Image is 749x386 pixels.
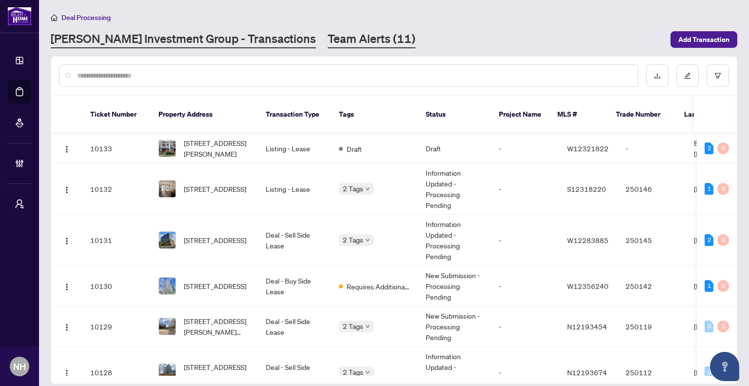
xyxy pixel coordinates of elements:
img: logo [8,7,31,25]
div: 0 [705,366,713,378]
th: Project Name [491,96,550,134]
span: [STREET_ADDRESS][PERSON_NAME] [184,362,250,383]
span: Add Transaction [678,32,729,47]
div: 0 [717,234,729,246]
span: [STREET_ADDRESS] [184,235,246,245]
img: Logo [63,237,71,245]
button: Logo [59,319,75,334]
td: 10133 [82,134,151,163]
span: W12283885 [567,236,609,244]
div: 2 [705,234,713,246]
div: 0 [717,183,729,195]
td: 250145 [618,215,686,266]
span: 2 Tags [343,234,363,245]
th: Transaction Type [258,96,331,134]
td: - [491,134,559,163]
td: 250142 [618,266,686,306]
img: thumbnail-img [159,364,176,381]
td: Listing - Lease [258,134,331,163]
span: user-switch [15,199,24,209]
td: - [618,134,686,163]
td: 10131 [82,215,151,266]
td: - [491,215,559,266]
img: thumbnail-img [159,232,176,248]
span: [STREET_ADDRESS][PERSON_NAME][PERSON_NAME] [184,316,250,337]
button: Add Transaction [670,31,737,48]
button: Logo [59,365,75,380]
img: Logo [63,369,71,377]
span: W12321822 [567,144,609,153]
td: Deal - Buy Side Lease [258,266,331,306]
img: thumbnail-img [159,181,176,197]
span: edit [684,72,691,79]
img: Logo [63,145,71,153]
td: Deal - Sell Side Lease [258,306,331,347]
span: N12193454 [567,322,607,331]
div: 1 [705,183,713,195]
div: 1 [705,280,713,292]
td: Information Updated - Processing Pending [418,163,491,215]
img: thumbnail-img [159,278,176,294]
div: 0 [717,321,729,332]
td: Draft [418,134,491,163]
td: 10130 [82,266,151,306]
span: W12356240 [567,282,609,290]
th: MLS # [550,96,608,134]
span: Draft [347,143,362,154]
span: down [365,238,370,243]
div: 2 [705,142,713,154]
span: 2 Tags [343,183,363,194]
button: Open asap [710,352,739,381]
img: Logo [63,324,71,331]
td: 10129 [82,306,151,347]
span: Deal Processing [61,13,111,22]
div: 0 [717,142,729,154]
td: New Submission - Processing Pending [418,306,491,347]
button: edit [676,64,699,87]
th: Status [418,96,491,134]
span: 2 Tags [343,366,363,378]
button: download [646,64,669,87]
span: home [51,14,58,21]
div: 0 [717,280,729,292]
span: down [365,324,370,329]
td: - [491,266,559,306]
th: Trade Number [608,96,676,134]
a: Team Alerts (11) [328,31,415,48]
td: - [491,163,559,215]
span: [STREET_ADDRESS] [184,183,246,194]
span: download [654,72,661,79]
button: filter [707,64,729,87]
img: Logo [63,186,71,194]
img: thumbnail-img [159,318,176,335]
td: - [491,306,559,347]
span: N12193674 [567,368,607,377]
span: Requires Additional Docs [347,281,410,292]
button: Logo [59,141,75,156]
td: New Submission - Processing Pending [418,266,491,306]
td: 250146 [618,163,686,215]
td: 10132 [82,163,151,215]
td: Information Updated - Processing Pending [418,215,491,266]
img: Logo [63,283,71,291]
span: S12318220 [567,184,606,193]
span: [STREET_ADDRESS] [184,281,246,291]
span: NH [13,360,26,373]
span: down [365,186,370,191]
span: [STREET_ADDRESS][PERSON_NAME] [184,138,250,159]
a: [PERSON_NAME] Investment Group - Transactions [51,31,316,48]
button: Logo [59,181,75,197]
img: thumbnail-img [159,140,176,157]
button: Logo [59,232,75,248]
td: Listing - Lease [258,163,331,215]
th: Property Address [151,96,258,134]
div: 0 [705,321,713,332]
td: 250119 [618,306,686,347]
span: down [365,370,370,375]
span: filter [714,72,721,79]
th: Ticket Number [82,96,151,134]
th: Tags [331,96,418,134]
td: Deal - Sell Side Lease [258,215,331,266]
span: 2 Tags [343,321,363,332]
button: Logo [59,278,75,294]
